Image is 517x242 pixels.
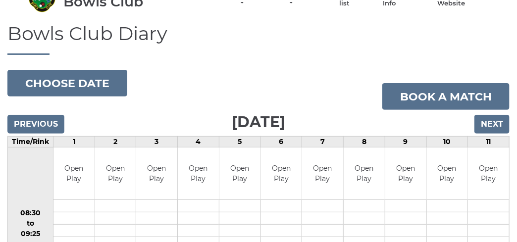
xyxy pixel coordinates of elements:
[219,147,260,199] td: Open Play
[474,115,510,134] input: Next
[136,137,178,147] td: 3
[8,137,53,147] td: Time/Rink
[95,147,136,199] td: Open Play
[261,147,302,199] td: Open Play
[468,137,510,147] td: 11
[136,147,177,199] td: Open Play
[178,137,219,147] td: 4
[385,137,426,147] td: 9
[468,147,509,199] td: Open Play
[7,23,510,55] h1: Bowls Club Diary
[178,147,219,199] td: Open Play
[302,147,343,199] td: Open Play
[7,70,127,97] button: Choose date
[260,137,302,147] td: 6
[427,147,468,199] td: Open Play
[344,137,385,147] td: 8
[53,147,95,199] td: Open Play
[344,147,385,199] td: Open Play
[302,137,344,147] td: 7
[219,137,260,147] td: 5
[385,147,426,199] td: Open Play
[53,137,95,147] td: 1
[426,137,468,147] td: 10
[382,83,510,110] a: Book a match
[7,115,64,134] input: Previous
[95,137,136,147] td: 2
